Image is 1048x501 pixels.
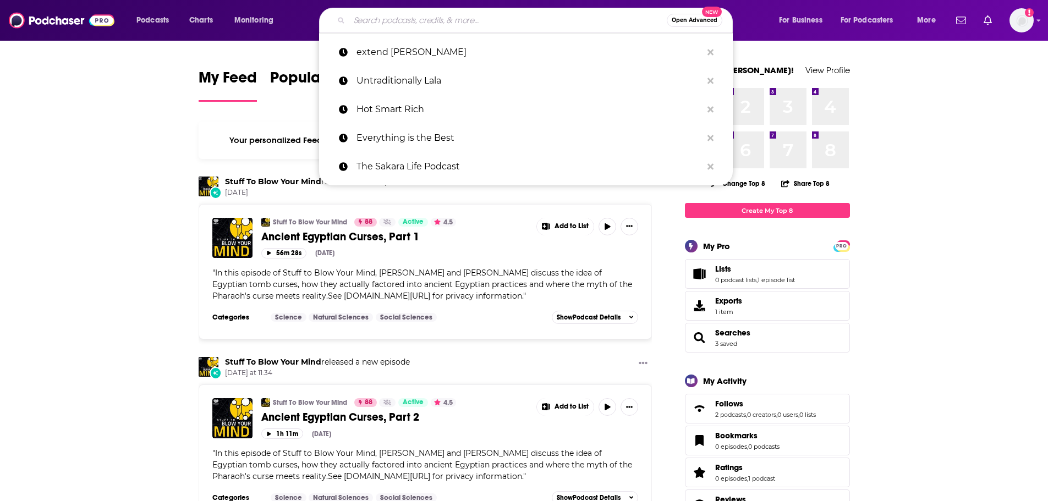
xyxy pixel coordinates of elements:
a: Active [398,218,428,227]
a: Searches [715,328,750,338]
button: Show More Button [621,398,638,416]
a: Bookmarks [689,433,711,448]
a: Stuff To Blow Your Mind [225,177,321,186]
span: , [756,276,758,284]
img: Stuff To Blow Your Mind [199,357,218,377]
span: Lists [685,259,850,289]
a: Stuff To Blow Your Mind [199,177,218,196]
button: 56m 28s [261,248,306,258]
span: For Podcasters [841,13,893,28]
span: Monitoring [234,13,273,28]
span: Show Podcast Details [557,313,621,321]
a: 88 [354,218,377,227]
span: Logged in as Ashley_Beenen [1009,8,1034,32]
a: Untraditionally Lala [319,67,733,95]
span: 88 [365,397,372,408]
a: Ancient Egyptian Curses, Part 1 [261,230,529,244]
button: Show More Button [537,398,594,416]
h3: released a new episode [225,357,410,367]
h3: released a new episode [225,177,410,187]
span: Follows [685,394,850,423]
span: Exports [715,296,742,306]
button: Open AdvancedNew [667,14,722,27]
a: Follows [715,399,816,409]
a: Show notifications dropdown [979,11,996,30]
a: Create My Top 8 [685,203,850,218]
a: Ancient Egyptian Curses, Part 2 [261,410,529,424]
div: My Pro [703,241,730,251]
button: open menu [833,12,909,29]
a: Everything is the Best [319,124,733,152]
span: Follows [715,399,743,409]
a: PRO [835,241,848,250]
a: 2 podcasts [715,411,746,419]
span: , [798,411,799,419]
span: Lists [715,264,731,274]
a: Ancient Egyptian Curses, Part 2 [212,398,253,438]
span: , [746,411,747,419]
div: Search podcasts, credits, & more... [330,8,743,33]
span: , [747,443,748,450]
span: Add to List [555,222,589,230]
img: Podchaser - Follow, Share and Rate Podcasts [9,10,114,31]
p: Untraditionally Lala [356,67,702,95]
button: ShowPodcast Details [552,311,639,324]
a: Stuff To Blow Your Mind [261,218,270,227]
p: Hot Smart Rich [356,95,702,124]
button: 4.5 [431,398,456,407]
a: The Sakara Life Podcast [319,152,733,181]
span: Ancient Egyptian Curses, Part 2 [261,410,419,424]
input: Search podcasts, credits, & more... [349,12,667,29]
div: My Activity [703,376,747,386]
a: 88 [354,398,377,407]
span: 88 [365,217,372,228]
button: Change Top 8 [704,177,772,190]
span: PRO [835,242,848,250]
span: In this episode of Stuff to Blow Your Mind, [PERSON_NAME] and [PERSON_NAME] discuss the idea of E... [212,268,632,301]
button: open menu [227,12,288,29]
a: Stuff To Blow Your Mind [273,218,347,227]
button: open menu [909,12,950,29]
span: Active [403,397,424,408]
span: Exports [689,298,711,313]
span: [DATE] at 11:34 [225,368,410,378]
span: Charts [189,13,213,28]
p: The Sakara Life Podcast [356,152,702,181]
a: 1 episode list [758,276,795,284]
img: User Profile [1009,8,1034,32]
span: Bookmarks [685,426,850,455]
span: Podcasts [136,13,169,28]
a: Bookmarks [715,431,780,441]
span: " " [212,268,632,301]
span: , [747,475,748,482]
a: 3 saved [715,340,737,348]
a: Searches [689,330,711,345]
span: [DATE] [225,188,410,197]
a: 0 podcast lists [715,276,756,284]
a: Hot Smart Rich [319,95,733,124]
a: 0 users [777,411,798,419]
button: Show More Button [621,218,638,235]
div: [DATE] [315,249,334,257]
span: , [776,411,777,419]
a: 0 creators [747,411,776,419]
a: 0 lists [799,411,816,419]
span: New [702,7,722,17]
span: Open Advanced [672,18,717,23]
div: Your personalized Feed is curated based on the Podcasts, Creators, Users, and Lists that you Follow. [199,122,652,159]
button: open menu [129,12,183,29]
span: Ratings [715,463,743,472]
img: Ancient Egyptian Curses, Part 1 [212,218,253,258]
button: Show More Button [537,218,594,235]
a: Social Sciences [376,313,437,322]
span: In this episode of Stuff to Blow Your Mind, [PERSON_NAME] and [PERSON_NAME] discuss the idea of E... [212,448,632,481]
a: 1 podcast [748,475,775,482]
button: 4.5 [431,218,456,227]
img: Stuff To Blow Your Mind [261,398,270,407]
a: extend [PERSON_NAME] [319,38,733,67]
